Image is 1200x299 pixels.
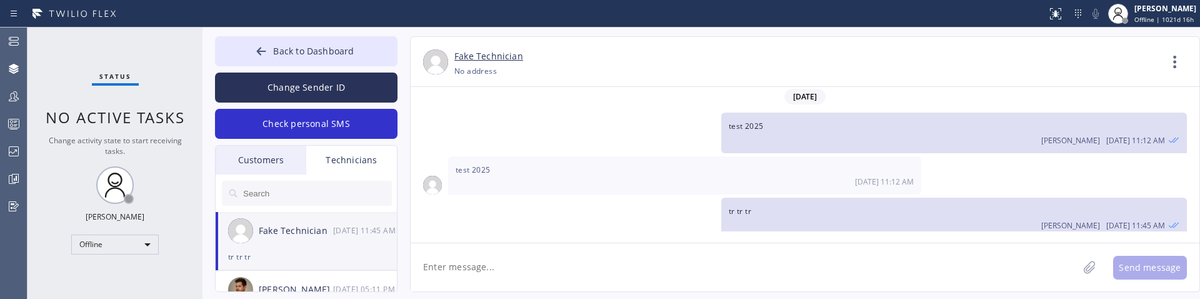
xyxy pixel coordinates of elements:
[729,206,751,216] span: tr tr tr
[242,181,392,206] input: Search
[721,113,1187,153] div: 08/29/2025 9:12 AM
[333,282,398,296] div: 04/18/2023 7:11 AM
[454,64,497,78] div: No address
[1041,220,1100,231] span: [PERSON_NAME]
[423,49,448,74] img: user.png
[1134,3,1196,14] div: [PERSON_NAME]
[456,165,491,175] span: test 2025
[721,198,1187,238] div: 08/29/2025 9:45 AM
[423,176,442,195] img: user.png
[216,146,306,175] div: Customers
[1041,135,1100,146] span: [PERSON_NAME]
[784,89,826,104] span: [DATE]
[1106,135,1165,146] span: [DATE] 11:12 AM
[46,107,185,128] span: No active tasks
[1134,15,1194,24] span: Offline | 1021d 16h
[454,49,523,64] a: Fake Technician
[259,283,333,297] div: [PERSON_NAME]
[259,224,333,238] div: Fake Technician
[1087,5,1104,23] button: Mute
[71,235,159,255] div: Offline
[273,45,354,57] span: Back to Dashboard
[99,72,131,81] span: Status
[215,36,397,66] button: Back to Dashboard
[228,250,384,264] div: tr tr tr
[855,176,914,187] span: [DATE] 11:12 AM
[333,223,398,238] div: 08/29/2025 9:45 AM
[1106,220,1165,231] span: [DATE] 11:45 AM
[215,109,397,139] button: Check personal SMS
[215,73,397,103] button: Change Sender ID
[306,146,397,175] div: Technicians
[228,218,253,243] img: user.png
[729,121,764,131] span: test 2025
[448,156,921,194] div: 08/29/2025 9:12 AM
[86,211,144,222] div: [PERSON_NAME]
[1113,256,1187,280] button: Send message
[49,135,182,156] span: Change activity state to start receiving tasks.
